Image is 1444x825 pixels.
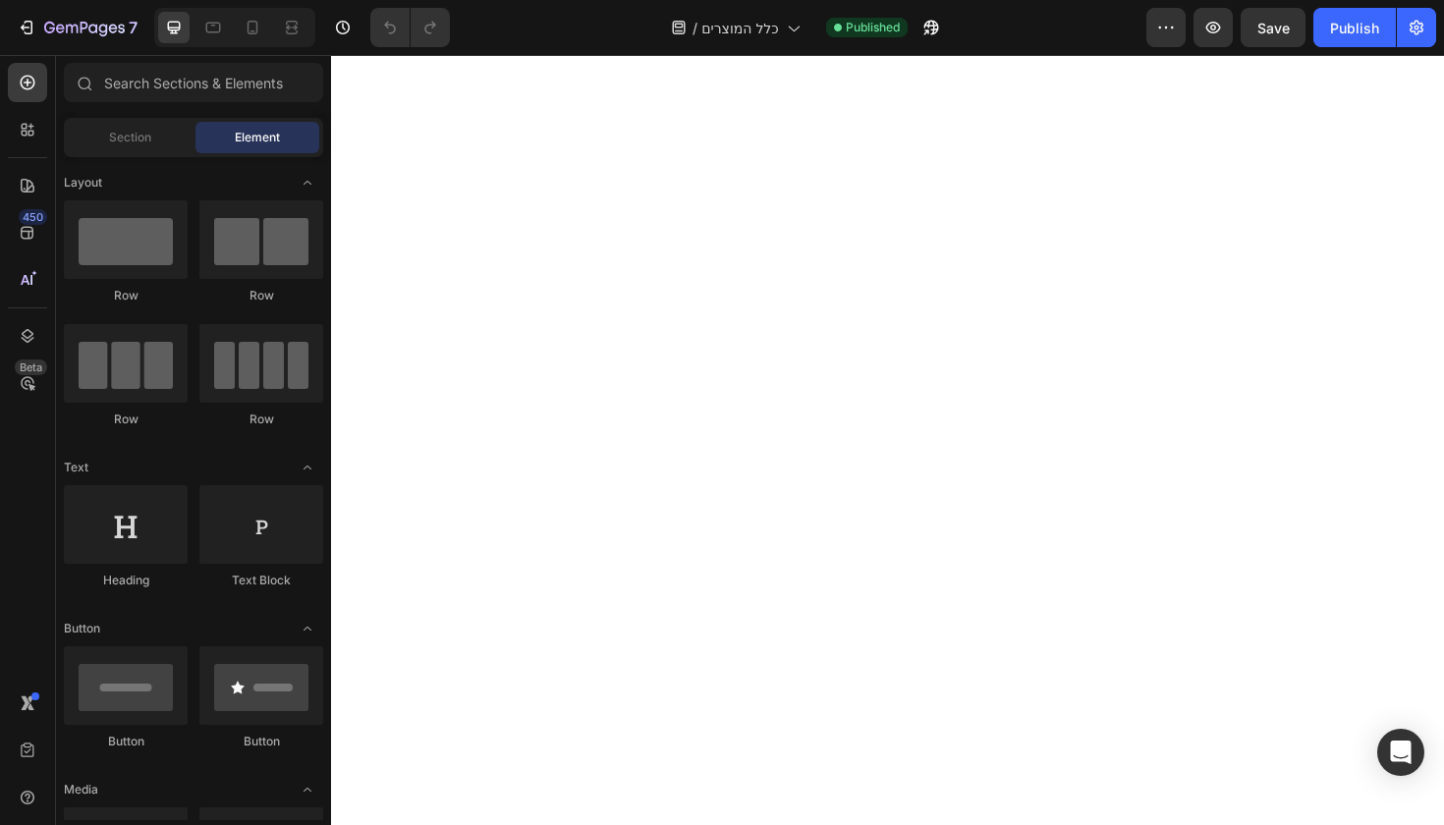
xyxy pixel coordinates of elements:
[109,129,151,146] span: Section
[129,16,138,39] p: 7
[19,209,47,225] div: 450
[64,63,323,102] input: Search Sections & Elements
[370,8,450,47] div: Undo/Redo
[199,287,323,304] div: Row
[292,167,323,198] span: Toggle open
[64,287,188,304] div: Row
[846,19,900,36] span: Published
[693,18,697,38] span: /
[701,18,778,38] span: כלל המוצרים
[64,733,188,750] div: Button
[199,411,323,428] div: Row
[64,572,188,589] div: Heading
[1313,8,1396,47] button: Publish
[1241,8,1305,47] button: Save
[331,55,1444,825] iframe: Design area
[1377,729,1424,776] div: Open Intercom Messenger
[64,174,102,192] span: Layout
[292,452,323,483] span: Toggle open
[64,459,88,476] span: Text
[8,8,146,47] button: 7
[199,572,323,589] div: Text Block
[64,781,98,798] span: Media
[199,733,323,750] div: Button
[292,774,323,805] span: Toggle open
[15,359,47,375] div: Beta
[64,411,188,428] div: Row
[235,129,280,146] span: Element
[64,620,100,637] span: Button
[1330,18,1379,38] div: Publish
[292,613,323,644] span: Toggle open
[1257,20,1290,36] span: Save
